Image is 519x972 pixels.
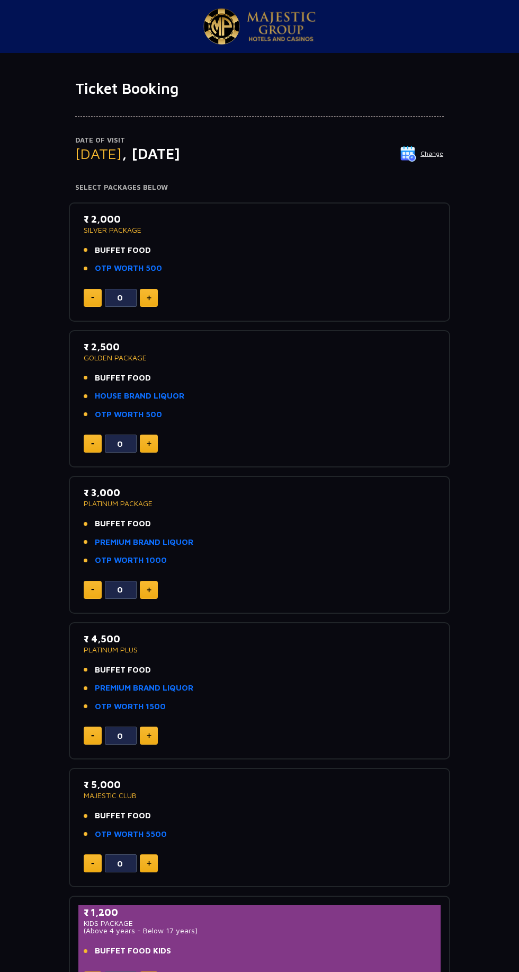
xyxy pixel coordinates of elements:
p: ₹ 4,500 [84,632,435,646]
img: minus [91,735,94,737]
a: OTP WORTH 500 [95,262,162,275]
img: plus [147,441,151,446]
img: Majestic Pride [247,12,316,41]
img: plus [147,295,151,301]
a: OTP WORTH 500 [95,409,162,421]
p: ₹ 5,000 [84,777,435,792]
p: (Above 4 years - Below 17 years) [84,927,435,934]
p: Date of Visit [75,135,444,146]
img: minus [91,297,94,298]
a: OTP WORTH 1000 [95,554,167,567]
p: SILVER PACKAGE [84,226,435,234]
h1: Ticket Booking [75,79,444,98]
span: BUFFET FOOD [95,244,151,257]
a: OTP WORTH 5500 [95,828,167,841]
span: BUFFET FOOD KIDS [95,945,171,957]
img: plus [147,587,151,593]
p: ₹ 3,000 [84,485,435,500]
p: GOLDEN PACKAGE [84,354,435,361]
span: BUFFET FOOD [95,518,151,530]
span: BUFFET FOOD [95,664,151,676]
span: BUFFET FOOD [95,372,151,384]
p: KIDS PACKAGE [84,920,435,927]
p: PLATINUM PLUS [84,646,435,653]
a: OTP WORTH 1500 [95,701,166,713]
a: PREMIUM BRAND LIQUOR [95,536,193,549]
span: [DATE] [75,145,122,162]
p: MAJESTIC CLUB [84,792,435,799]
span: , [DATE] [122,145,180,162]
h4: Select Packages Below [75,183,444,192]
p: ₹ 1,200 [84,905,435,920]
span: BUFFET FOOD [95,810,151,822]
p: ₹ 2,000 [84,212,435,226]
img: minus [91,863,94,864]
img: minus [91,443,94,445]
p: PLATINUM PACKAGE [84,500,435,507]
p: ₹ 2,500 [84,340,435,354]
img: plus [147,861,151,866]
img: minus [91,589,94,590]
a: HOUSE BRAND LIQUOR [95,390,184,402]
button: Change [400,145,444,162]
a: PREMIUM BRAND LIQUOR [95,682,193,694]
img: plus [147,733,151,738]
img: Majestic Pride [203,8,240,45]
